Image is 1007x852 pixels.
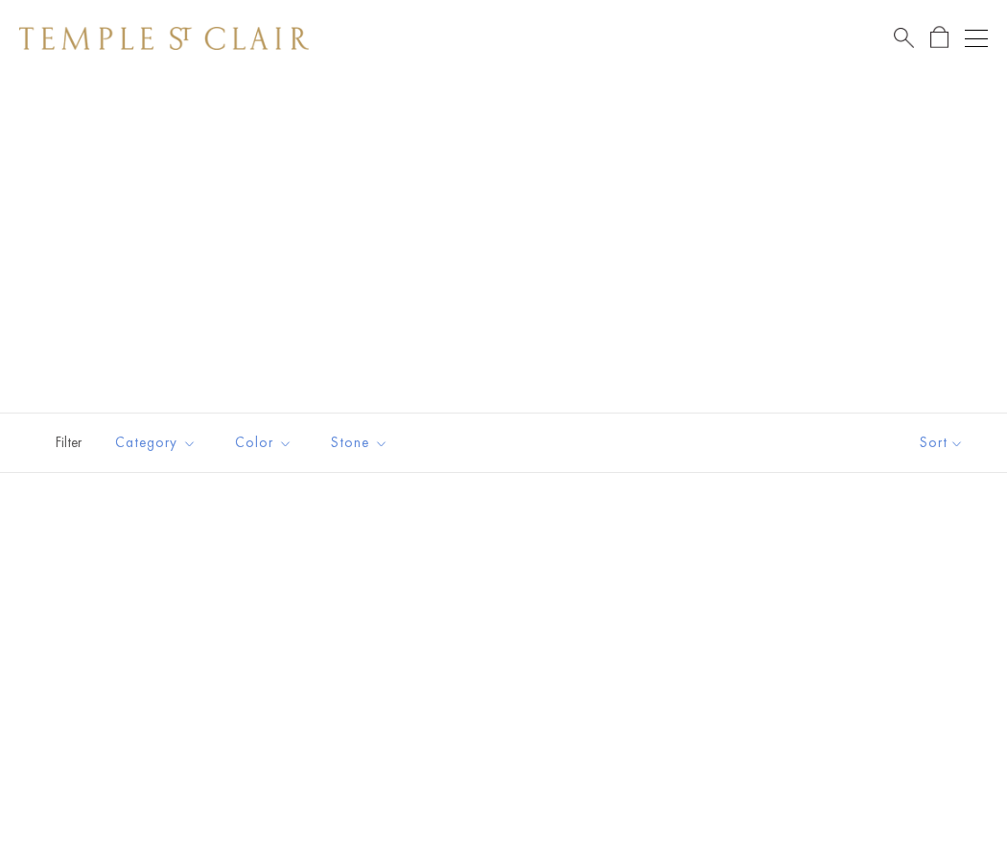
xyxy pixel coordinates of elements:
[105,431,211,455] span: Category
[221,421,307,464] button: Color
[19,27,309,50] img: Temple St. Clair
[930,26,948,50] a: Open Shopping Bag
[894,26,914,50] a: Search
[225,431,307,455] span: Color
[316,421,403,464] button: Stone
[965,27,988,50] button: Open navigation
[321,431,403,455] span: Stone
[877,414,1007,472] button: Show sort by
[101,421,211,464] button: Category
